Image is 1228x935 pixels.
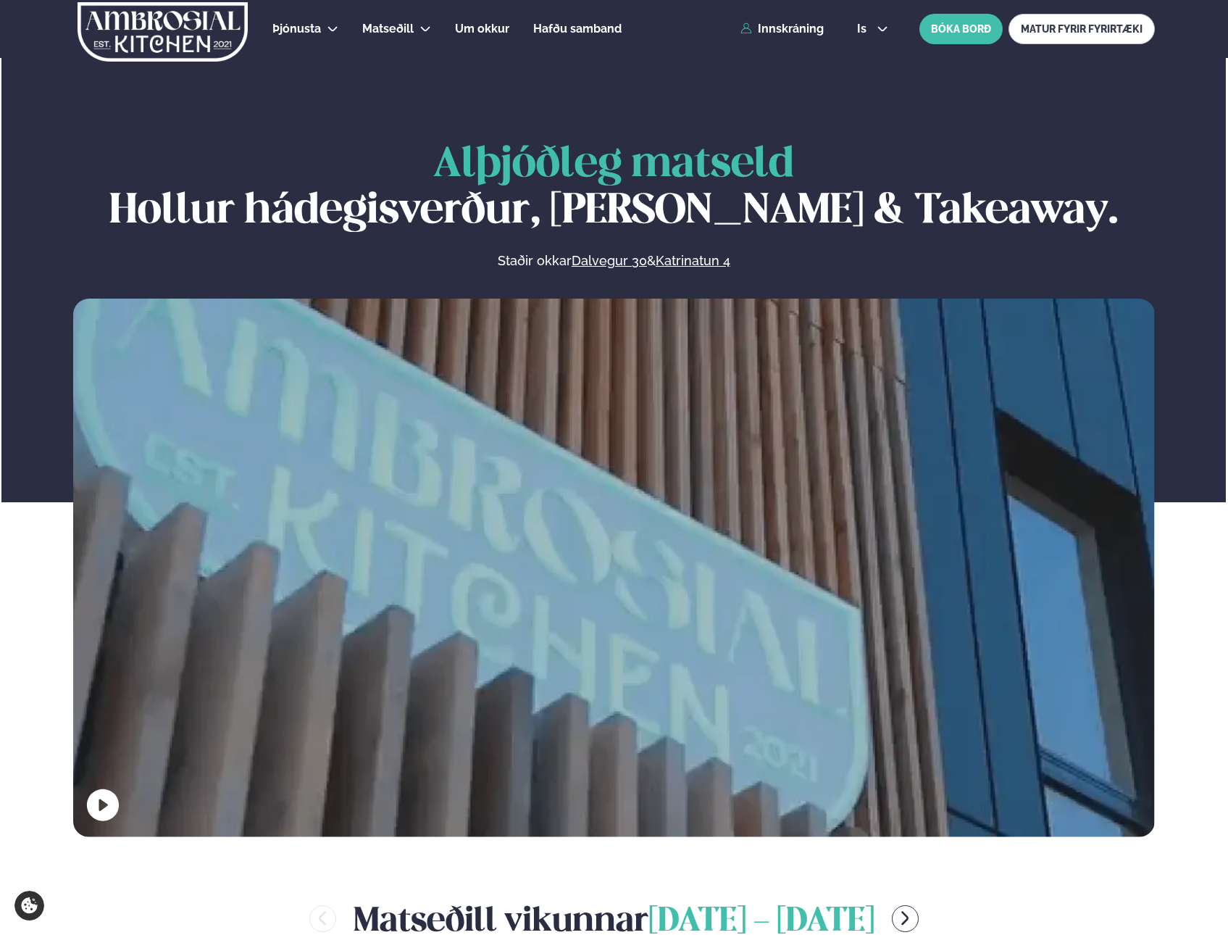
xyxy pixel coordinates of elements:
span: Um okkur [455,22,509,36]
button: BÓKA BORÐ [919,14,1003,44]
a: Dalvegur 30 [572,252,647,270]
a: Matseðill [362,20,414,38]
span: Hafðu samband [533,22,622,36]
p: Staðir okkar & [340,252,887,270]
button: menu-btn-right [892,905,919,932]
a: Innskráning [740,22,824,36]
span: Alþjóðleg matseld [433,145,794,185]
button: menu-btn-left [309,905,336,932]
a: MATUR FYRIR FYRIRTÆKI [1008,14,1155,44]
img: logo [76,2,249,62]
a: Katrinatun 4 [656,252,730,270]
button: is [845,23,900,35]
a: Hafðu samband [533,20,622,38]
span: Matseðill [362,22,414,36]
a: Cookie settings [14,891,44,921]
span: Þjónusta [272,22,321,36]
span: is [857,23,871,35]
a: Um okkur [455,20,509,38]
h1: Hollur hádegisverður, [PERSON_NAME] & Takeaway. [73,142,1155,235]
a: Þjónusta [272,20,321,38]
